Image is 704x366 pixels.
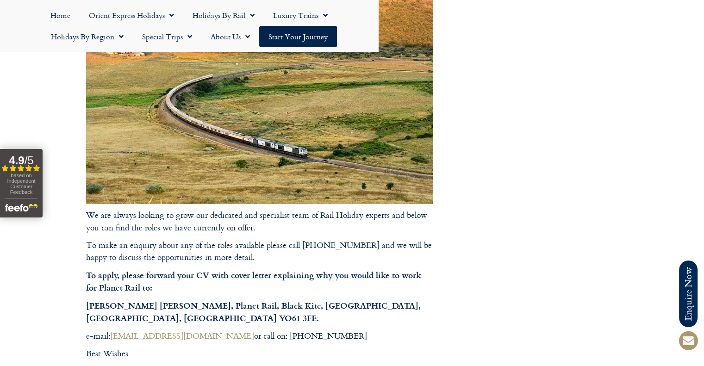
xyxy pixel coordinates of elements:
[86,209,433,234] p: We are always looking to grow our dedicated and specialist team of Rail Holiday experts and below...
[86,347,433,360] p: Best Wishes
[42,26,133,47] a: Holidays by Region
[86,330,433,342] p: e-mail: or call on: [PHONE_NUMBER]
[80,5,183,26] a: Orient Express Holidays
[201,26,259,47] a: About Us
[5,5,374,47] nav: Menu
[259,26,337,47] a: Start your Journey
[133,26,201,47] a: Special Trips
[86,239,433,264] p: To make an enquiry about any of the roles available please call [PHONE_NUMBER] and we will be hap...
[86,299,421,324] strong: [PERSON_NAME] [PERSON_NAME], Planet Rail, Black Kite, [GEOGRAPHIC_DATA], [GEOGRAPHIC_DATA], [GEOG...
[264,5,337,26] a: Luxury Trains
[110,329,254,342] a: [EMAIL_ADDRESS][DOMAIN_NAME]
[183,5,264,26] a: Holidays by Rail
[86,269,421,293] strong: To apply, please forward your CV with cover letter explaining why you would like to work for Plan...
[41,5,80,26] a: Home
